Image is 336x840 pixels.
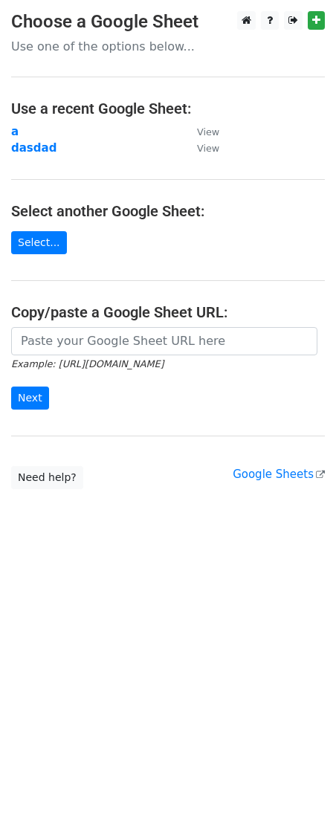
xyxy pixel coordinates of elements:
a: View [182,141,219,155]
a: Need help? [11,466,83,489]
a: a [11,125,19,138]
h4: Copy/paste a Google Sheet URL: [11,303,325,321]
h3: Choose a Google Sheet [11,11,325,33]
small: View [197,126,219,138]
input: Next [11,387,49,410]
a: View [182,125,219,138]
h4: Select another Google Sheet: [11,202,325,220]
h4: Use a recent Google Sheet: [11,100,325,117]
small: Example: [URL][DOMAIN_NAME] [11,358,164,369]
a: Select... [11,231,67,254]
small: View [197,143,219,154]
a: Google Sheets [233,468,325,481]
a: dasdad [11,141,56,155]
input: Paste your Google Sheet URL here [11,327,317,355]
p: Use one of the options below... [11,39,325,54]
